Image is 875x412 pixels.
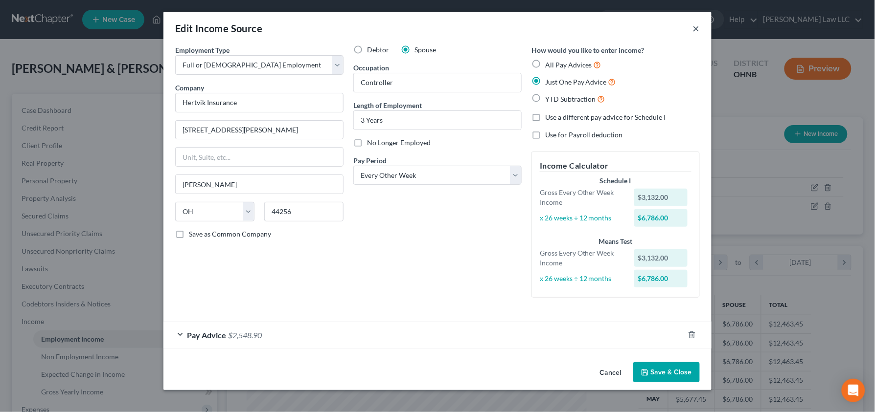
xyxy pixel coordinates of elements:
div: Schedule I [540,176,691,186]
div: x 26 weeks ÷ 12 months [535,213,629,223]
span: $2,548.90 [228,330,262,340]
div: $6,786.00 [634,209,688,227]
input: Enter address... [176,121,343,139]
span: Use for Payroll deduction [545,130,623,139]
div: $3,132.00 [634,249,688,267]
span: Pay Period [353,156,387,165]
input: Enter zip... [264,202,344,221]
span: No Longer Employed [367,138,431,147]
span: YTD Subtraction [545,95,596,103]
label: How would you like to enter income? [531,45,645,55]
div: $6,786.00 [634,270,688,287]
button: Cancel [592,363,629,383]
button: Save & Close [633,362,700,383]
input: Search company by name... [175,93,344,112]
span: Use a different pay advice for Schedule I [545,113,666,121]
div: Means Test [540,237,691,246]
h5: Income Calculator [540,160,691,172]
div: Edit Income Source [175,22,262,35]
span: Company [175,84,204,92]
input: Enter city... [176,175,343,194]
div: x 26 weeks ÷ 12 months [535,274,629,283]
span: Debtor [367,45,389,54]
label: Length of Employment [353,100,422,110]
span: Employment Type [175,46,230,54]
label: Occupation [353,63,389,73]
div: Gross Every Other Week Income [535,248,629,268]
input: ex: 2 years [354,111,521,130]
input: Unit, Suite, etc... [176,148,343,166]
span: All Pay Advices [545,61,592,69]
button: × [693,22,700,34]
div: Open Intercom Messenger [842,379,865,402]
span: Pay Advice [187,330,226,340]
div: $3,132.00 [634,189,688,206]
span: Save as Common Company [189,230,271,238]
span: Just One Pay Advice [545,78,607,86]
input: -- [354,73,521,92]
span: Spouse [414,45,436,54]
div: Gross Every Other Week Income [535,188,629,207]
